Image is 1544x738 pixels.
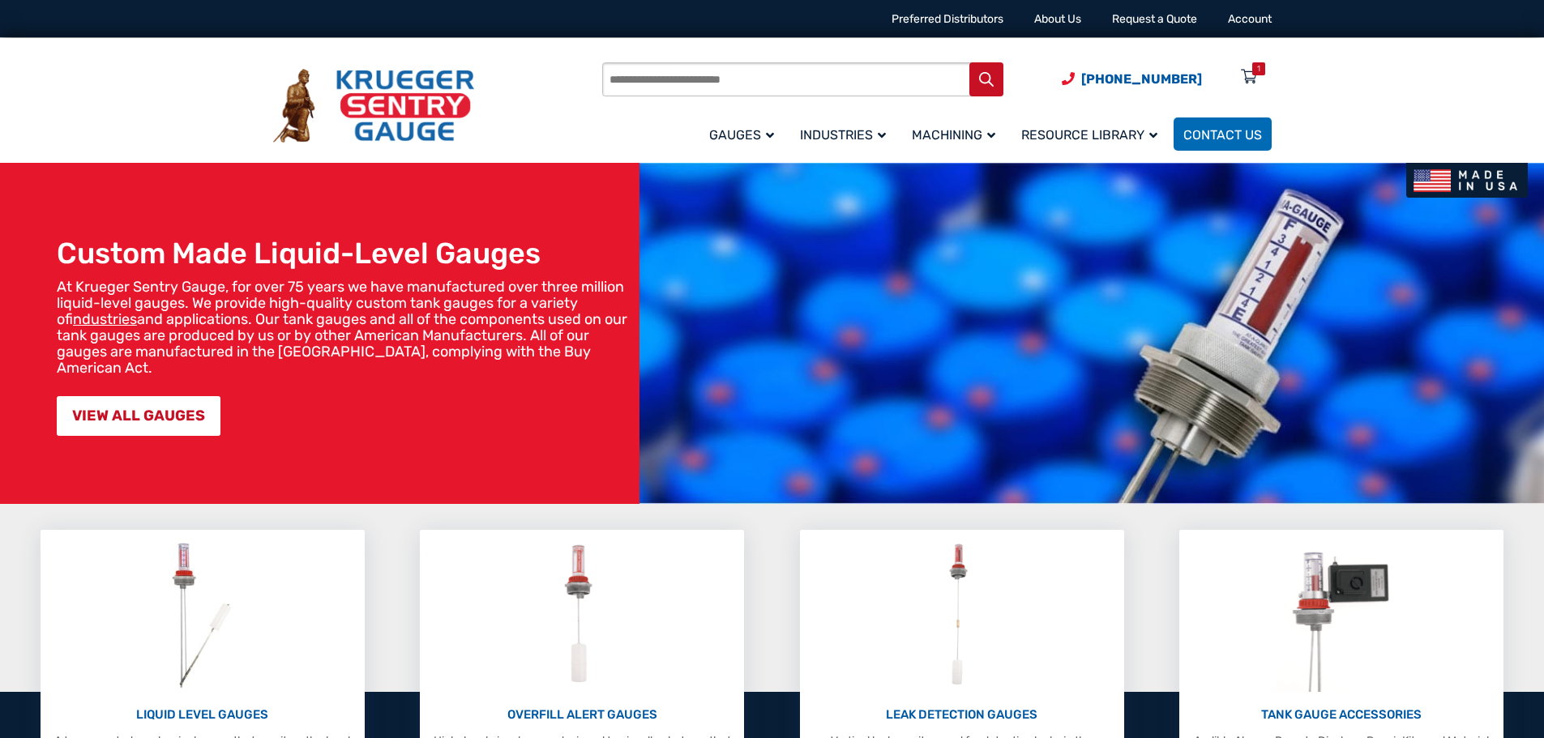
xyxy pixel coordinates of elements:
[1257,62,1260,75] div: 1
[699,115,790,153] a: Gauges
[930,538,994,692] img: Leak Detection Gauges
[902,115,1012,153] a: Machining
[428,706,736,724] p: OVERFILL ALERT GAUGES
[49,706,357,724] p: LIQUID LEVEL GAUGES
[912,127,995,143] span: Machining
[1187,706,1495,724] p: TANK GAUGE ACCESSORIES
[546,538,618,692] img: Overfill Alert Gauges
[1081,71,1202,87] span: [PHONE_NUMBER]
[57,396,220,436] a: VIEW ALL GAUGES
[1062,69,1202,89] a: Phone Number (920) 434-8860
[1034,12,1081,26] a: About Us
[892,12,1003,26] a: Preferred Distributors
[800,127,886,143] span: Industries
[1174,117,1272,151] a: Contact Us
[1012,115,1174,153] a: Resource Library
[73,310,137,328] a: industries
[1183,127,1262,143] span: Contact Us
[273,69,474,143] img: Krueger Sentry Gauge
[709,127,774,143] span: Gauges
[57,279,631,376] p: At Krueger Sentry Gauge, for over 75 years we have manufactured over three million liquid-level g...
[1406,163,1528,198] img: Made In USA
[639,163,1544,504] img: bg_hero_bannerksentry
[1228,12,1272,26] a: Account
[1277,538,1407,692] img: Tank Gauge Accessories
[808,706,1116,724] p: LEAK DETECTION GAUGES
[1112,12,1197,26] a: Request a Quote
[1021,127,1157,143] span: Resource Library
[790,115,902,153] a: Industries
[57,236,631,271] h1: Custom Made Liquid-Level Gauges
[159,538,245,692] img: Liquid Level Gauges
